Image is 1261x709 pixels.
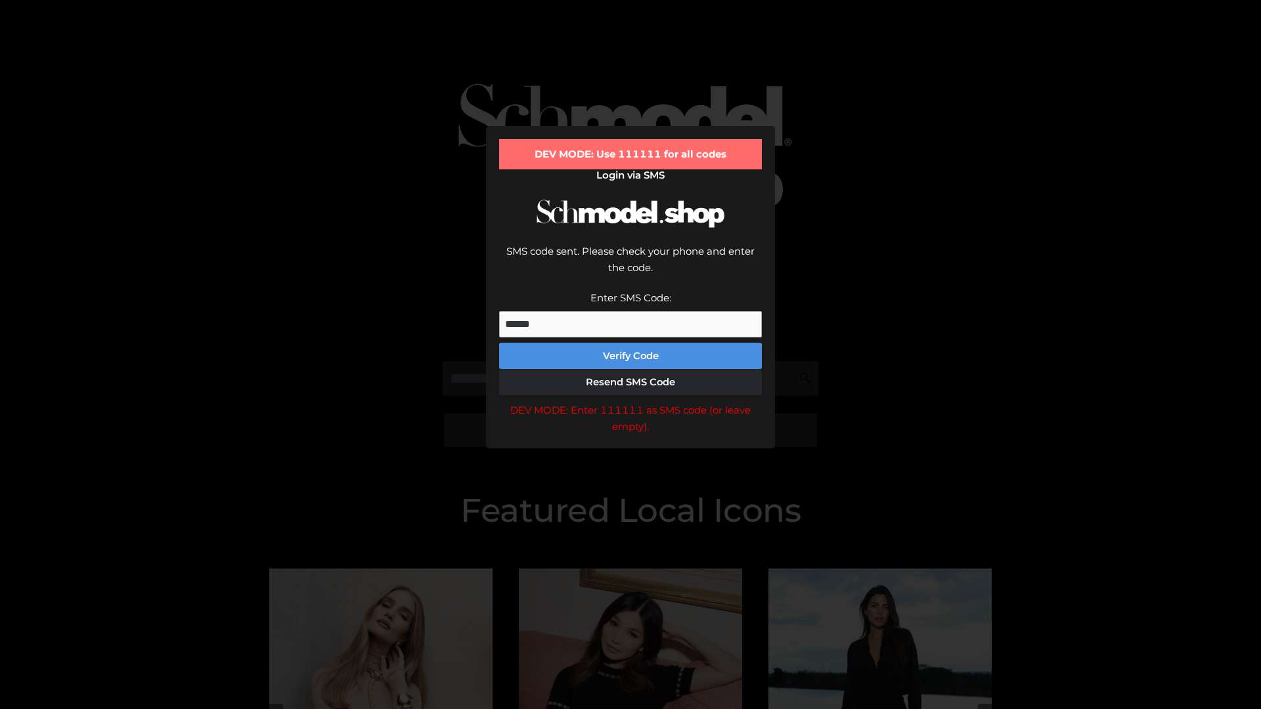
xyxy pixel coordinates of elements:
h2: Login via SMS [499,169,762,181]
button: Resend SMS Code [499,369,762,395]
img: Schmodel Logo [532,188,729,240]
label: Enter SMS Code: [590,291,671,304]
div: DEV MODE: Enter 111111 as SMS code (or leave empty). [499,402,762,435]
div: DEV MODE: Use 111111 for all codes [499,139,762,169]
button: Verify Code [499,343,762,369]
div: SMS code sent. Please check your phone and enter the code. [499,243,762,290]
